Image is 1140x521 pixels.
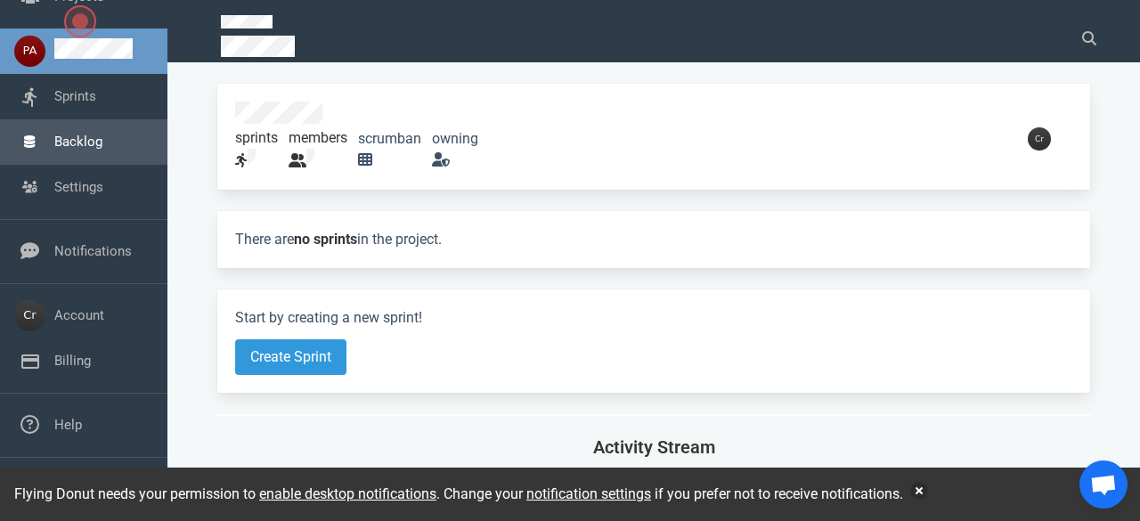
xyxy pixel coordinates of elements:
[54,307,104,323] a: Account
[54,179,103,195] a: Settings
[54,417,82,433] a: Help
[54,353,91,369] a: Billing
[358,128,421,150] div: scrumban
[593,436,715,458] span: Activity Stream
[54,134,102,150] a: Backlog
[432,128,478,150] div: owning
[289,127,347,149] div: members
[436,485,903,502] span: . Change your if you prefer not to receive notifications.
[54,88,96,104] a: Sprints
[235,127,278,172] a: sprints
[1028,127,1051,151] img: 26
[1079,460,1128,509] div: Chat abierto
[64,5,96,37] button: Open the dialog
[259,485,436,502] a: enable desktop notifications
[235,339,346,375] button: Create Sprint
[14,485,436,502] span: Flying Donut needs your permission to
[235,229,1072,250] p: There are in the project.
[235,127,278,149] div: sprints
[289,127,347,172] a: members
[526,485,651,502] a: notification settings
[54,243,132,259] a: Notifications
[294,231,357,248] strong: no sprints
[235,307,1072,329] p: Start by creating a new sprint!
